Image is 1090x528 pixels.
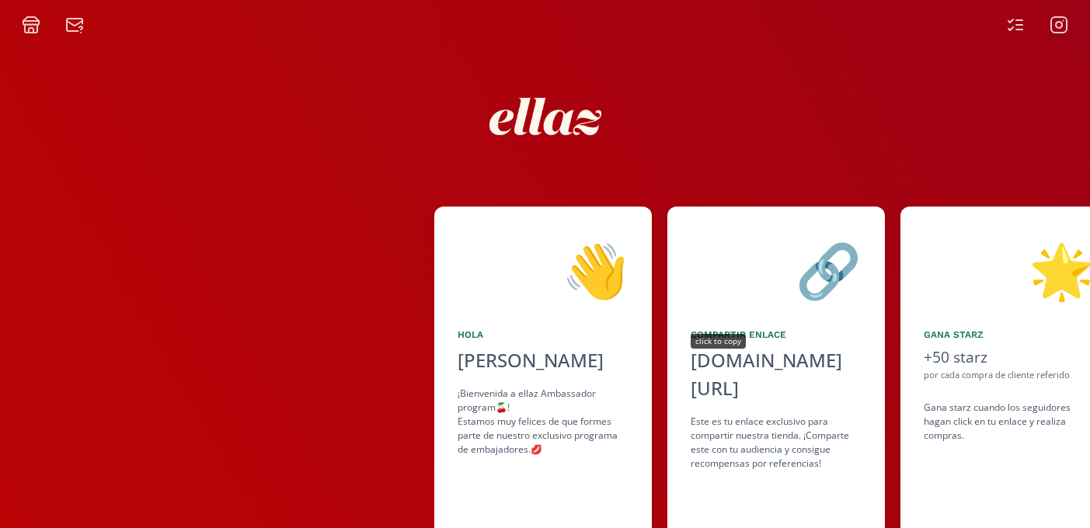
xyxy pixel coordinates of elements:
div: [PERSON_NAME] [458,346,629,374]
div: 👋 [458,230,629,309]
div: Hola [458,328,629,342]
div: [DOMAIN_NAME][URL] [691,346,862,402]
div: 🔗 [691,230,862,309]
div: ¡Bienvenida a ellaz Ambassador program🍒! Estamos muy felices de que formes parte de nuestro exclu... [458,387,629,457]
div: Compartir Enlace [691,328,862,342]
div: Este es tu enlace exclusivo para compartir nuestra tienda. ¡Comparte este con tu audiencia y cons... [691,415,862,471]
img: nKmKAABZpYV7 [475,47,615,186]
div: click to copy [691,334,746,349]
